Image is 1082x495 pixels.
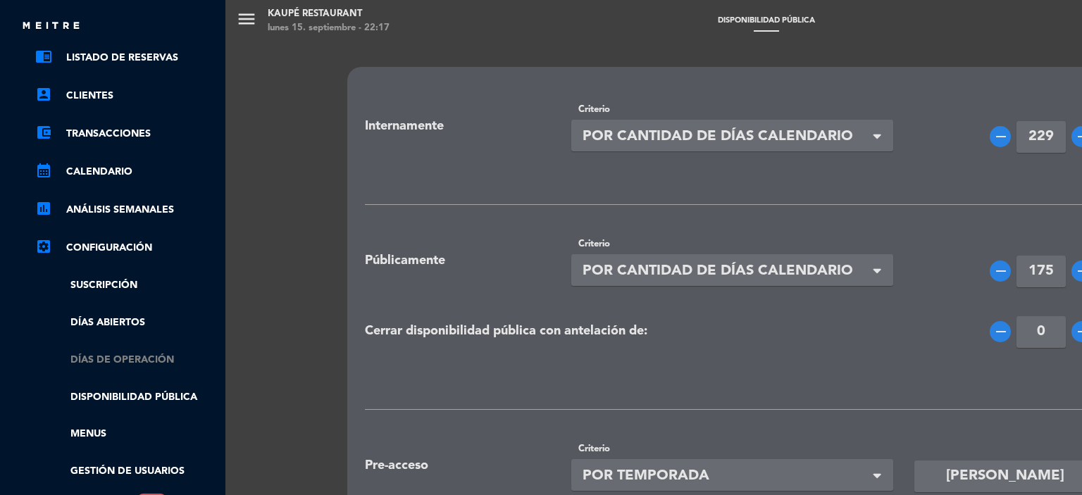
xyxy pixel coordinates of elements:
[35,239,218,256] a: Configuración
[35,315,218,331] a: Días abiertos
[35,238,52,255] i: settings_applications
[35,200,52,217] i: assessment
[35,352,218,368] a: Días de Operación
[35,463,218,480] a: Gestión de usuarios
[35,124,52,141] i: account_balance_wallet
[35,86,52,103] i: account_box
[35,201,218,218] a: assessmentANÁLISIS SEMANALES
[35,277,218,294] a: Suscripción
[35,49,218,66] a: chrome_reader_modeListado de Reservas
[35,48,52,65] i: chrome_reader_mode
[35,389,218,406] a: Disponibilidad pública
[35,125,218,142] a: account_balance_walletTransacciones
[35,426,218,442] a: Menus
[35,87,218,104] a: account_boxClientes
[21,21,81,32] img: MEITRE
[35,163,218,180] a: calendar_monthCalendario
[35,162,52,179] i: calendar_month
